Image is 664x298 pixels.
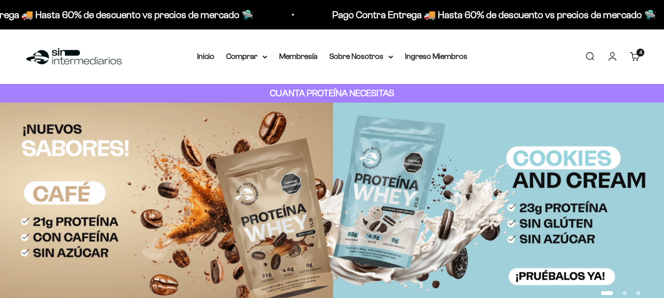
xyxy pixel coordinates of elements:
a: Inicio [197,52,214,60]
summary: Comprar [226,50,267,63]
a: Ingreso Miembros [405,52,467,60]
strong: CUANTA PROTEÍNA NECESITAS [270,88,394,98]
span: 4 [639,50,642,55]
p: Pago Contra Entrega 🚚 Hasta 60% de descuento vs precios de mercado 🛸 [332,7,656,23]
a: Membresía [279,52,318,60]
summary: Sobre Nosotros [329,50,393,63]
